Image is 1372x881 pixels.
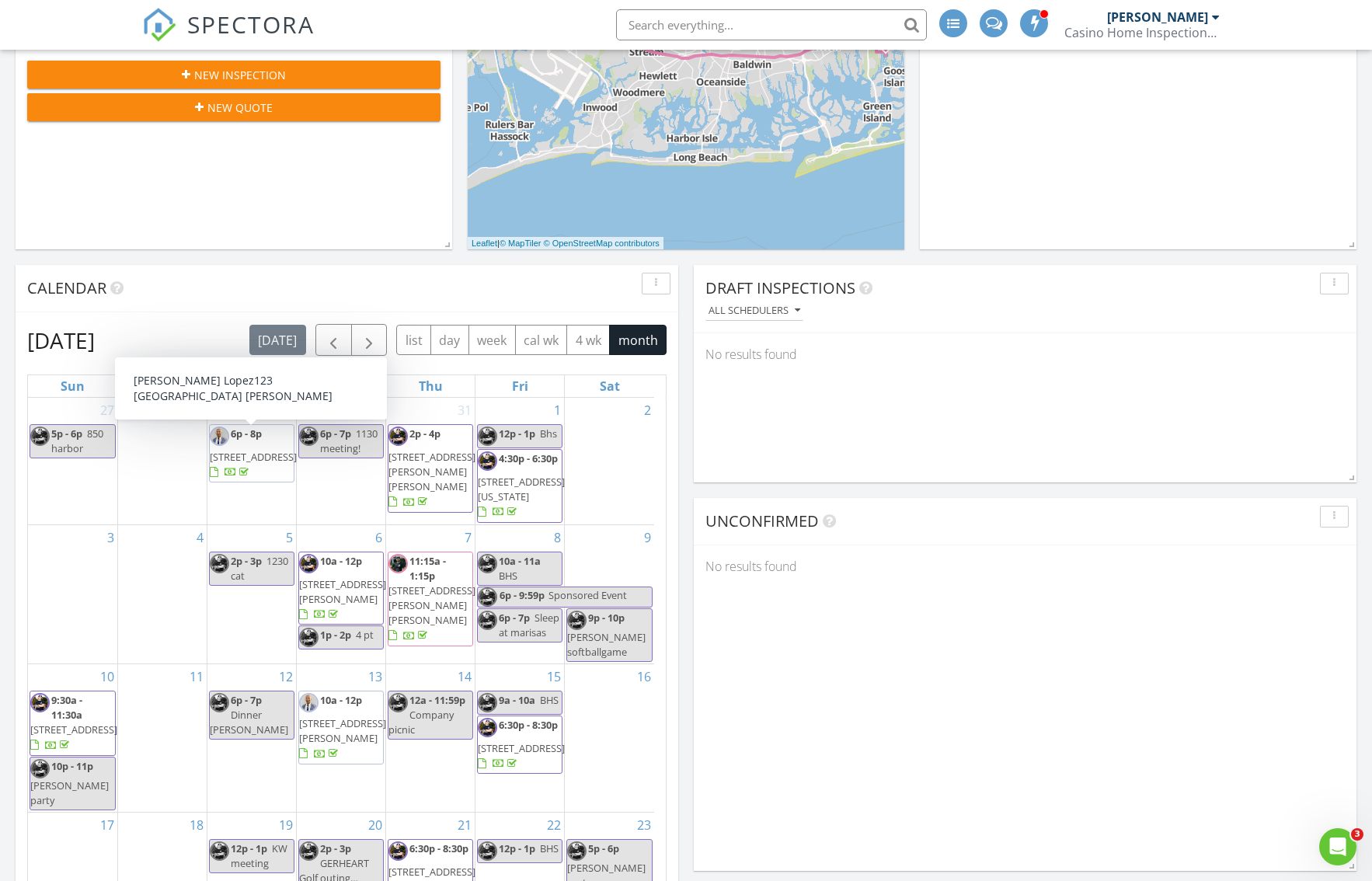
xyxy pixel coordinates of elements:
span: [STREET_ADDRESS][PERSON_NAME][PERSON_NAME] [388,450,475,493]
td: Go to July 29, 2025 [207,398,296,524]
span: [STREET_ADDRESS][PERSON_NAME] [299,577,386,606]
span: [PERSON_NAME] softballgame [567,630,646,659]
span: 12p - 1p [499,427,535,440]
span: [STREET_ADDRESS] [210,450,297,464]
td: Go to July 27, 2025 [28,398,117,524]
a: Saturday [597,375,623,397]
img: profile.jpg [30,759,50,778]
img: unnamed.jpg [210,427,229,446]
span: 10a - 12p [320,554,362,568]
td: Go to August 13, 2025 [296,663,385,812]
a: Go to July 31, 2025 [454,398,475,423]
span: [PERSON_NAME] party [30,778,109,807]
a: Go to August 14, 2025 [454,664,475,689]
a: Go to August 23, 2025 [634,813,654,837]
img: profile.jpg [210,841,229,861]
div: | [468,237,663,250]
button: 4 wk [566,325,610,355]
img: profile.jpg [478,841,497,861]
span: 3 [1351,828,1363,841]
span: Company picnic [388,708,454,736]
img: profile.jpg [30,693,50,712]
span: 9p - 10p [588,611,625,625]
td: Go to July 28, 2025 [117,398,207,524]
a: Go to August 15, 2025 [544,664,564,689]
span: 2p - 3p [320,841,351,855]
img: profile.jpg [30,427,50,446]
span: 850 harbor [51,427,103,455]
a: Go to August 1, 2025 [551,398,564,423]
span: Sleep at marisas [499,611,559,639]
a: Go to August 19, 2025 [276,813,296,837]
td: Go to August 4, 2025 [117,524,207,663]
span: 6p - 8p [231,427,262,440]
button: Previous month [315,324,352,356]
a: 2p - 4p [STREET_ADDRESS][PERSON_NAME][PERSON_NAME] [388,424,473,513]
a: Go to August 2, 2025 [641,398,654,423]
img: profile.jpg [210,554,229,573]
a: Go to August 6, 2025 [372,525,385,550]
td: Go to August 11, 2025 [117,663,207,812]
a: Go to July 30, 2025 [365,398,385,423]
span: 10p - 11p [51,759,93,773]
span: [STREET_ADDRESS][PERSON_NAME][PERSON_NAME] [388,583,475,627]
span: 1p - 2p [320,628,351,642]
span: SPECTORA [187,8,315,40]
a: Go to August 5, 2025 [283,525,296,550]
img: profile.jpg [299,554,319,573]
span: 1130 meeting! [320,427,378,455]
button: day [430,325,469,355]
a: 9:30a - 11:30a [STREET_ADDRESS] [30,693,117,752]
img: profile.jpg [567,841,587,861]
span: 9a - 10a [499,693,535,707]
td: Go to August 12, 2025 [207,663,296,812]
a: Go to July 28, 2025 [186,398,207,423]
span: Bhs [540,427,557,440]
span: BHS [540,693,559,707]
span: 11:15a - 1:15p [409,554,446,583]
a: Go to August 13, 2025 [365,664,385,689]
td: Go to August 9, 2025 [565,524,654,663]
a: 10a - 12p [STREET_ADDRESS][PERSON_NAME] [298,691,384,764]
span: 6:30p - 8:30p [409,841,468,855]
img: profile.jpg [388,841,408,861]
span: 6:30p - 8:30p [499,718,558,732]
span: KW meeting [231,841,287,870]
td: Go to August 6, 2025 [296,524,385,663]
a: Go to August 9, 2025 [641,525,654,550]
span: Calendar [27,277,106,298]
td: Go to August 5, 2025 [207,524,296,663]
span: 4:30p - 6:30p [499,451,558,465]
img: profile.jpg [478,693,497,712]
button: cal wk [515,325,568,355]
a: Friday [509,375,531,397]
a: 11:15a - 1:15p [STREET_ADDRESS][PERSON_NAME][PERSON_NAME] [388,554,475,642]
span: BHS [540,841,559,855]
button: week [468,325,516,355]
span: 6p - 7p [499,611,530,625]
img: unnamed.jpg [299,693,319,712]
img: profile.jpg [210,693,229,712]
td: Go to August 10, 2025 [28,663,117,812]
h2: [DATE] [27,325,95,356]
div: No results found [694,333,1356,375]
div: All schedulers [709,305,800,316]
a: Tuesday [237,375,266,397]
span: [STREET_ADDRESS][US_STATE] [478,475,565,503]
a: © OpenStreetMap contributors [544,239,660,248]
span: 10a - 12p [320,693,362,707]
a: 10a - 12p [STREET_ADDRESS][PERSON_NAME] [299,554,386,622]
button: Next month [351,324,388,356]
span: 4 pt [356,628,374,642]
span: [STREET_ADDRESS] [30,723,117,736]
iframe: Intercom live chat [1319,828,1356,865]
div: Casino Home Inspections LLC [1064,25,1220,40]
div: No results found [694,545,1356,587]
a: 4:30p - 6:30p [STREET_ADDRESS][US_STATE] [477,449,562,523]
button: month [609,325,667,355]
a: Go to July 27, 2025 [97,398,117,423]
span: 9:30a - 11:30a [51,693,82,722]
td: Go to August 3, 2025 [28,524,117,663]
td: Go to July 30, 2025 [296,398,385,524]
span: 2p - 4p [409,427,441,440]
